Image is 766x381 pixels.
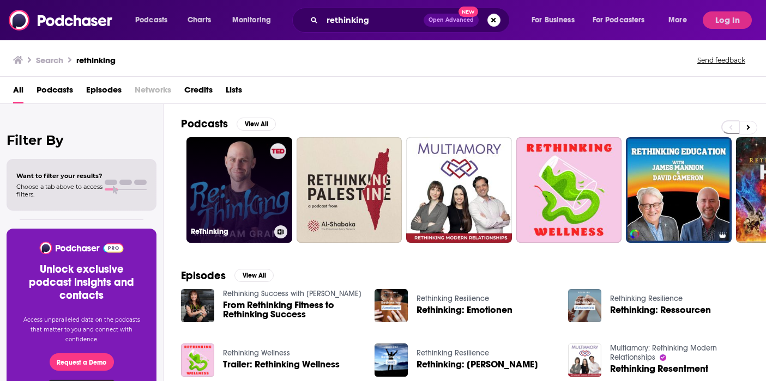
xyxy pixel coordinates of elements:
button: Request a Demo [50,353,114,371]
span: Choose a tab above to access filters. [16,183,102,198]
button: open menu [661,11,701,29]
a: Rethinking: Stolz [417,360,538,369]
a: Rethinking Resilience [610,294,683,303]
span: Monitoring [232,13,271,28]
img: Podchaser - Follow, Share and Rate Podcasts [39,242,124,254]
img: Rethinking: Stolz [375,343,408,377]
span: More [668,13,687,28]
a: Multiamory: Rethinking Modern Relationships [610,343,717,362]
h3: Search [36,55,63,65]
a: Rethinking Success with Anne [223,289,361,298]
a: Charts [180,11,218,29]
a: EpisodesView All [181,269,274,282]
a: All [13,81,23,103]
span: New [459,7,478,17]
button: Log In [703,11,752,29]
button: View All [237,118,276,131]
a: Rethinking Wellness [223,348,290,358]
a: Rethinking Resilience [417,294,489,303]
a: Episodes [86,81,122,103]
img: Rethinking: Emotionen [375,289,408,322]
span: Networks [135,81,171,103]
h3: ReThinking [191,227,270,236]
span: Podcasts [135,13,167,28]
img: Rethinking Resentment [568,343,601,377]
img: Podchaser - Follow, Share and Rate Podcasts [9,10,113,30]
a: Lists [226,81,242,103]
img: Rethinking: Ressourcen [568,289,601,322]
a: Trailer: Rethinking Wellness [223,360,340,369]
h3: Unlock exclusive podcast insights and contacts [20,263,143,302]
a: Rethinking Resilience [417,348,489,358]
img: Trailer: Rethinking Wellness [181,343,214,377]
a: Rethinking: Ressourcen [610,305,711,315]
input: Search podcasts, credits, & more... [322,11,424,29]
a: ReThinking [186,137,292,243]
button: Send feedback [694,56,749,65]
button: View All [234,269,274,282]
span: Charts [188,13,211,28]
a: Rethinking Resentment [610,364,708,373]
h3: rethinking [76,55,116,65]
a: Credits [184,81,213,103]
a: Podcasts [37,81,73,103]
span: For Business [532,13,575,28]
p: Access unparalleled data on the podcasts that matter to you and connect with confidence. [20,315,143,345]
span: Rethinking: [PERSON_NAME] [417,360,538,369]
button: open menu [225,11,285,29]
a: Rethinking: Emotionen [417,305,512,315]
a: PodcastsView All [181,117,276,131]
div: Search podcasts, credits, & more... [303,8,520,33]
h2: Episodes [181,269,226,282]
a: From Rethinking Fitness to Rethinking Success [223,300,361,319]
span: Open Advanced [429,17,474,23]
img: From Rethinking Fitness to Rethinking Success [181,289,214,322]
button: open menu [128,11,182,29]
span: For Podcasters [593,13,645,28]
span: Want to filter your results? [16,172,102,180]
button: open menu [586,11,661,29]
h2: Filter By [7,132,156,148]
button: Open AdvancedNew [424,14,479,27]
button: open menu [524,11,588,29]
h2: Podcasts [181,117,228,131]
